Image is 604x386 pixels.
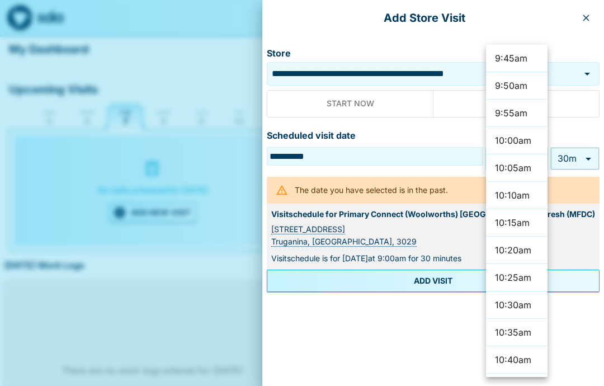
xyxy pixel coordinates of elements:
[486,45,548,72] li: 9:45am
[486,346,548,374] li: 10:40am
[486,182,548,209] li: 10:10am
[486,154,548,182] li: 10:05am
[486,100,548,127] li: 9:55am
[486,237,548,264] li: 10:20am
[486,291,548,319] li: 10:30am
[486,209,548,237] li: 10:15am
[486,319,548,346] li: 10:35am
[486,72,548,100] li: 9:50am
[486,127,548,154] li: 10:00am
[486,264,548,291] li: 10:25am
